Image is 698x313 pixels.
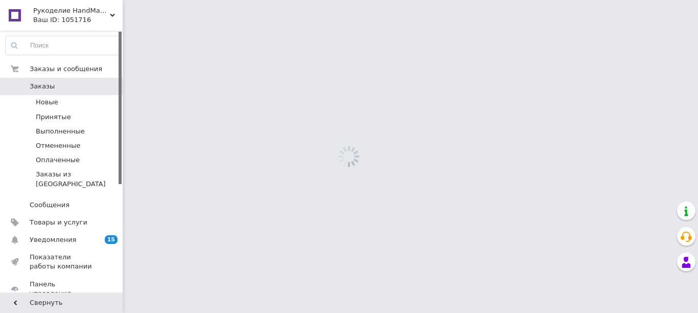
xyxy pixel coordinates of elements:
span: Рукоделие HandMade интернет магазин [33,6,110,15]
span: Заказы из [GEOGRAPHIC_DATA] [36,170,120,188]
span: Отмененные [36,141,80,150]
input: Поиск [6,36,120,55]
span: Сообщения [30,200,69,210]
span: Заказы и сообщения [30,64,102,74]
span: Принятые [36,113,71,122]
span: Товары и услуги [30,218,87,227]
span: Оплаченные [36,155,80,165]
div: Ваш ID: 1051716 [33,15,123,25]
span: Выполненные [36,127,85,136]
span: Новые [36,98,58,107]
span: Панель управления [30,280,95,298]
span: 15 [105,235,118,244]
span: Уведомления [30,235,76,244]
span: Заказы [30,82,55,91]
span: Показатели работы компании [30,253,95,271]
